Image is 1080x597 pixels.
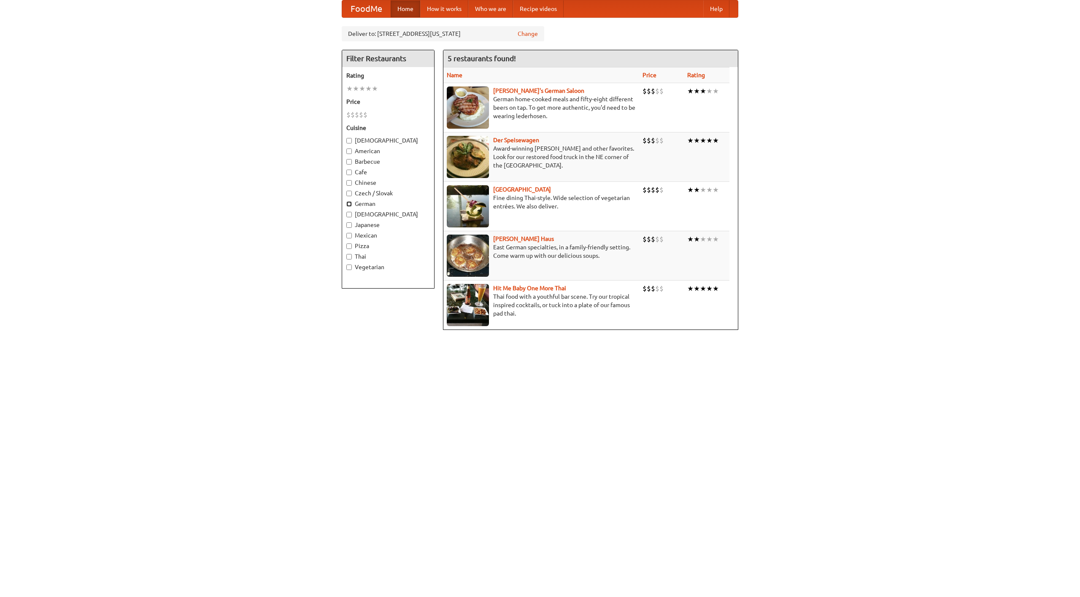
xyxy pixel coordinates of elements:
input: Vegetarian [346,265,352,270]
li: ★ [687,86,694,96]
label: Czech / Slovak [346,189,430,197]
p: Award-winning [PERSON_NAME] and other favorites. Look for our restored food truck in the NE corne... [447,144,636,170]
li: ★ [365,84,372,93]
label: Cafe [346,168,430,176]
a: [PERSON_NAME]'s German Saloon [493,87,584,94]
img: esthers.jpg [447,86,489,129]
li: ★ [359,84,365,93]
li: ★ [687,235,694,244]
li: ★ [713,235,719,244]
li: $ [659,235,664,244]
a: [GEOGRAPHIC_DATA] [493,186,551,193]
li: ★ [694,185,700,194]
label: American [346,147,430,155]
a: Name [447,72,462,78]
label: [DEMOGRAPHIC_DATA] [346,136,430,145]
label: Chinese [346,178,430,187]
li: ★ [694,136,700,145]
a: Der Speisewagen [493,137,539,143]
li: $ [651,235,655,244]
li: ★ [713,284,719,293]
li: $ [355,110,359,119]
li: $ [647,136,651,145]
li: $ [651,284,655,293]
input: Cafe [346,170,352,175]
li: ★ [700,284,706,293]
li: ★ [706,185,713,194]
input: Pizza [346,243,352,249]
input: American [346,149,352,154]
li: $ [651,136,655,145]
input: Barbecue [346,159,352,165]
li: ★ [353,84,359,93]
li: $ [655,284,659,293]
input: Czech / Slovak [346,191,352,196]
li: $ [655,136,659,145]
label: Barbecue [346,157,430,166]
li: $ [659,136,664,145]
li: ★ [713,86,719,96]
li: $ [655,185,659,194]
li: ★ [700,86,706,96]
label: [DEMOGRAPHIC_DATA] [346,210,430,219]
li: $ [647,185,651,194]
label: Mexican [346,231,430,240]
ng-pluralize: 5 restaurants found! [448,54,516,62]
input: Mexican [346,233,352,238]
li: $ [651,185,655,194]
img: kohlhaus.jpg [447,235,489,277]
li: $ [659,86,664,96]
input: Thai [346,254,352,259]
li: $ [643,235,647,244]
label: German [346,200,430,208]
a: FoodMe [342,0,391,17]
li: ★ [706,235,713,244]
p: East German specialties, in a family-friendly setting. Come warm up with our delicious soups. [447,243,636,260]
li: $ [651,86,655,96]
li: $ [351,110,355,119]
div: Deliver to: [STREET_ADDRESS][US_STATE] [342,26,544,41]
img: satay.jpg [447,185,489,227]
a: Change [518,30,538,38]
a: Recipe videos [513,0,564,17]
li: ★ [694,284,700,293]
a: Price [643,72,656,78]
li: $ [643,86,647,96]
li: ★ [346,84,353,93]
li: ★ [694,86,700,96]
li: ★ [706,284,713,293]
label: Thai [346,252,430,261]
li: ★ [694,235,700,244]
input: [DEMOGRAPHIC_DATA] [346,138,352,143]
h4: Filter Restaurants [342,50,434,67]
label: Pizza [346,242,430,250]
a: Help [703,0,729,17]
h5: Cuisine [346,124,430,132]
li: $ [647,86,651,96]
a: How it works [420,0,468,17]
input: German [346,201,352,207]
li: ★ [700,185,706,194]
li: ★ [713,185,719,194]
p: Fine dining Thai-style. Wide selection of vegetarian entrées. We also deliver. [447,194,636,211]
li: $ [655,86,659,96]
img: babythai.jpg [447,284,489,326]
input: Chinese [346,180,352,186]
p: Thai food with a youthful bar scene. Try our tropical inspired cocktails, or tuck into a plate of... [447,292,636,318]
li: ★ [687,136,694,145]
label: Japanese [346,221,430,229]
label: Vegetarian [346,263,430,271]
li: $ [647,235,651,244]
li: ★ [713,136,719,145]
li: $ [359,110,363,119]
a: Who we are [468,0,513,17]
a: Rating [687,72,705,78]
li: $ [643,136,647,145]
li: $ [346,110,351,119]
input: [DEMOGRAPHIC_DATA] [346,212,352,217]
li: ★ [706,136,713,145]
input: Japanese [346,222,352,228]
p: German home-cooked meals and fifty-eight different beers on tap. To get more authentic, you'd nee... [447,95,636,120]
